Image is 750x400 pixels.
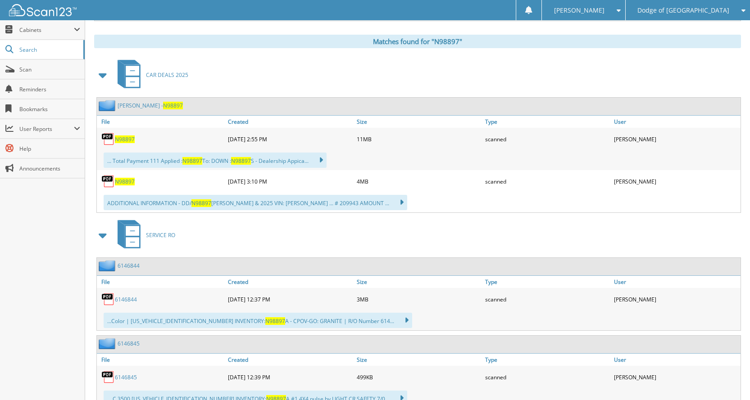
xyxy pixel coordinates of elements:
[19,85,80,93] span: Reminders
[265,317,285,325] span: N98897
[104,153,327,168] div: ... Total Payment 111 Applied : To: DOWN : S - Dealership Appica...
[355,116,483,128] a: Size
[355,368,483,386] div: 499KB
[612,290,741,308] div: [PERSON_NAME]
[101,132,115,146] img: PDF.png
[226,130,355,148] div: [DATE] 2:55 PM
[19,145,80,153] span: Help
[554,8,605,13] span: [PERSON_NAME]
[19,26,74,34] span: Cabinets
[355,172,483,190] div: 4MB
[97,276,226,288] a: File
[226,354,355,366] a: Created
[355,290,483,308] div: 3MB
[355,130,483,148] div: 11MB
[355,354,483,366] a: Size
[483,130,612,148] div: scanned
[226,172,355,190] div: [DATE] 3:10 PM
[19,165,80,172] span: Announcements
[19,105,80,113] span: Bookmarks
[101,370,115,384] img: PDF.png
[226,368,355,386] div: [DATE] 12:39 PM
[99,100,118,111] img: folder2.png
[104,195,407,210] div: ADDITIONAL INFORMATION - DD/ [PERSON_NAME] & 2025 VIN: [PERSON_NAME] ... # 209943 AMOUNT ...
[483,290,612,308] div: scanned
[612,276,741,288] a: User
[355,276,483,288] a: Size
[94,35,741,48] div: Matches found for "N98897"
[115,178,135,185] a: N98897
[19,46,79,54] span: Search
[112,57,188,93] a: CAR DEALS 2025
[115,135,135,143] a: N98897
[101,292,115,306] img: PDF.png
[182,157,202,165] span: N98897
[231,157,251,165] span: N98897
[115,373,137,381] a: 6146845
[99,260,118,271] img: folder2.png
[146,71,188,79] span: CAR DEALS 2025
[612,354,741,366] a: User
[115,296,137,303] a: 6146844
[612,368,741,386] div: [PERSON_NAME]
[118,340,140,347] a: 6146845
[612,116,741,128] a: User
[483,172,612,190] div: scanned
[9,4,77,16] img: scan123-logo-white.svg
[483,354,612,366] a: Type
[97,116,226,128] a: File
[191,199,211,207] span: N98897
[101,175,115,188] img: PDF.png
[146,231,175,239] span: SERVICE RO
[612,172,741,190] div: [PERSON_NAME]
[637,8,729,13] span: Dodge of [GEOGRAPHIC_DATA]
[118,262,140,270] a: 6146844
[483,276,612,288] a: Type
[118,102,183,109] a: [PERSON_NAME] -N98897
[112,217,175,253] a: SERVICE RO
[226,276,355,288] a: Created
[226,290,355,308] div: [DATE] 12:37 PM
[19,66,80,73] span: Scan
[19,125,74,133] span: User Reports
[104,313,412,328] div: ...Color | [US_VEHICLE_IDENTIFICATION_NUMBER] INVENTORY: A - CPOV-GO: GRANITE | R/O Number 614...
[97,354,226,366] a: File
[483,368,612,386] div: scanned
[612,130,741,148] div: [PERSON_NAME]
[99,338,118,349] img: folder2.png
[483,116,612,128] a: Type
[226,116,355,128] a: Created
[163,102,183,109] span: N98897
